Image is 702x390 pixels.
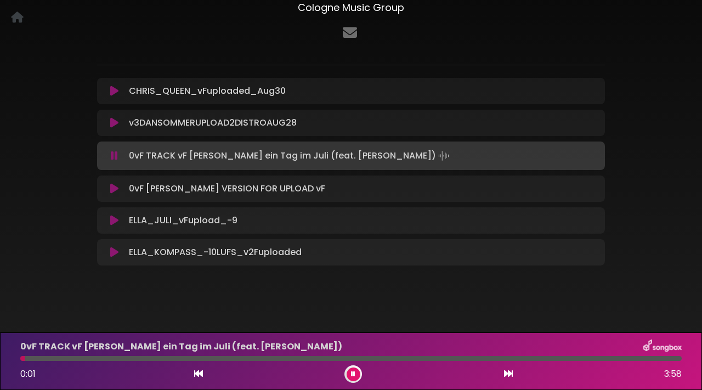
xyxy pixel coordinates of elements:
img: waveform4.gif [436,148,451,163]
p: v3DANSOMMERUPLOAD2DISTROAUG28 [129,116,297,129]
p: CHRIS_QUEEN_vFuploaded_Aug30 [129,84,286,98]
p: ELLA_KOMPASS_-10LUFS_v2Fuploaded [129,246,302,259]
h3: Cologne Music Group [97,2,605,14]
p: 0vF TRACK vF [PERSON_NAME] ein Tag im Juli (feat. [PERSON_NAME]) [129,148,451,163]
p: 0vF [PERSON_NAME] VERSION FOR UPLOAD vF [129,182,325,195]
p: ELLA_JULI_vFupload_-9 [129,214,237,227]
